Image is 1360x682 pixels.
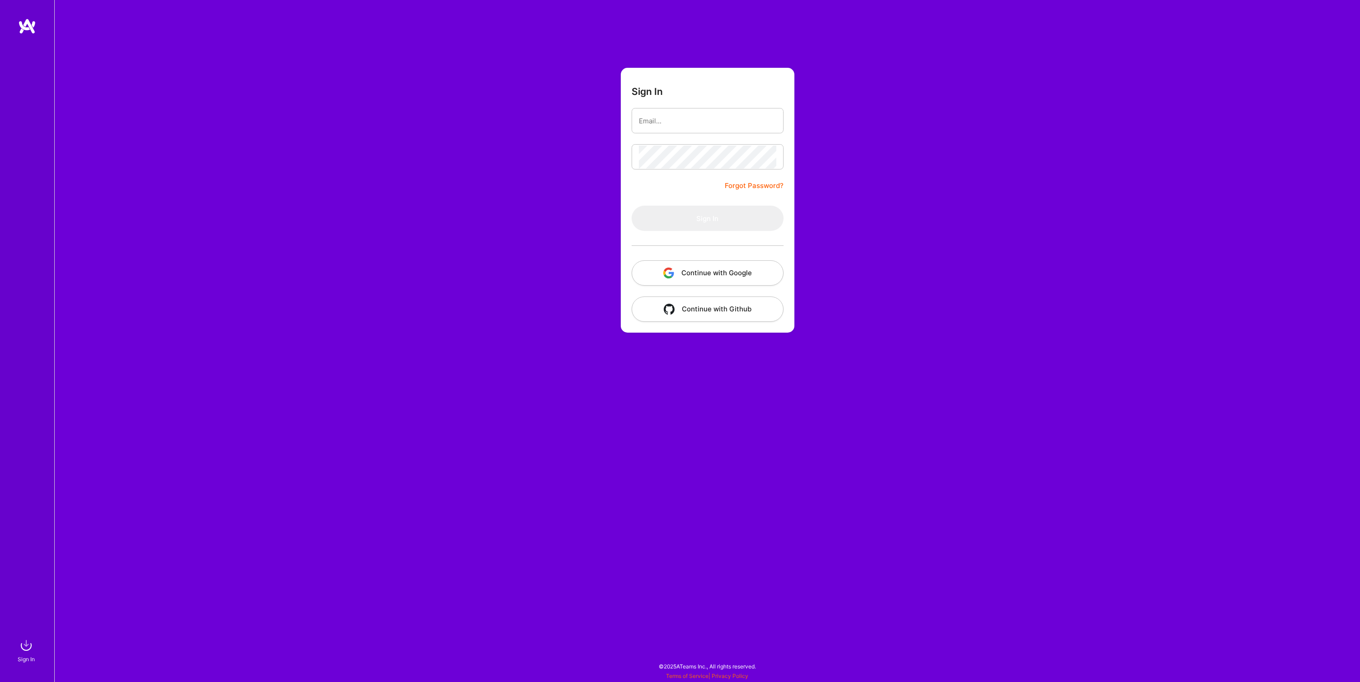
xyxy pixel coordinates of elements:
[19,636,35,664] a: sign inSign In
[54,655,1360,677] div: © 2025 ATeams Inc., All rights reserved.
[632,260,784,286] button: Continue with Google
[18,654,35,664] div: Sign In
[712,673,748,679] a: Privacy Policy
[666,673,708,679] a: Terms of Service
[666,673,748,679] span: |
[17,636,35,654] img: sign in
[632,296,784,322] button: Continue with Github
[663,268,674,278] img: icon
[725,180,784,191] a: Forgot Password?
[639,109,776,132] input: Email...
[632,206,784,231] button: Sign In
[18,18,36,34] img: logo
[632,86,663,97] h3: Sign In
[664,304,675,315] img: icon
